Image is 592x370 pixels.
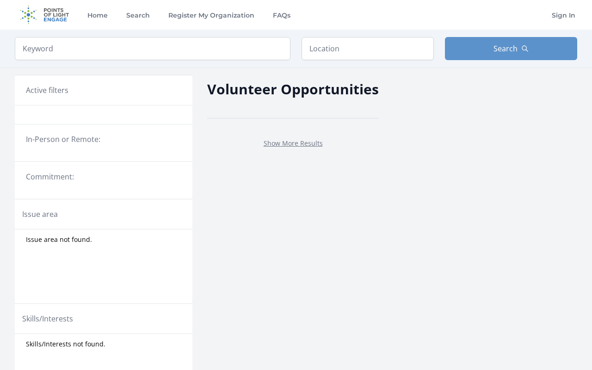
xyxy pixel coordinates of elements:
h2: Volunteer Opportunities [207,79,379,99]
legend: Commitment: [26,171,181,182]
input: Keyword [15,37,290,60]
span: Skills/Interests not found. [26,339,105,349]
input: Location [302,37,434,60]
button: Search [445,37,577,60]
span: Search [493,43,518,54]
h3: Active filters [26,85,68,96]
legend: In-Person or Remote: [26,134,181,145]
legend: Issue area [22,209,58,220]
span: Issue area not found. [26,235,92,244]
legend: Skills/Interests [22,313,73,324]
a: Show More Results [264,139,323,148]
